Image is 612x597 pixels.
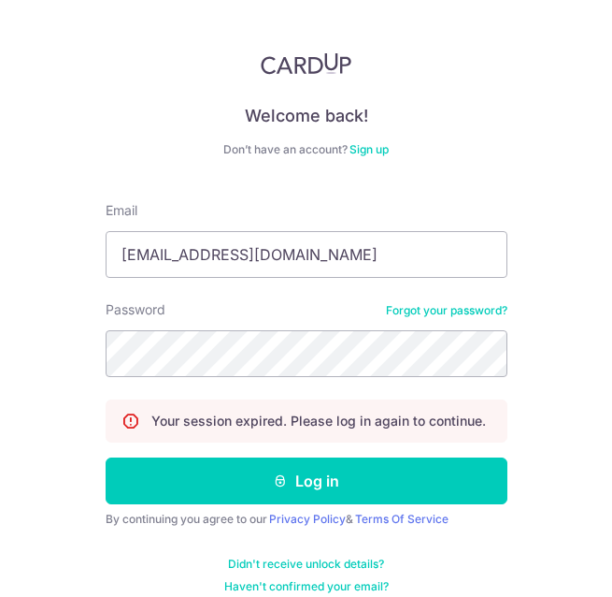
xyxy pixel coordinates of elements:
p: Your session expired. Please log in again to continue. [151,412,486,430]
button: Log in [106,458,507,504]
a: Terms Of Service [355,512,448,526]
a: Didn't receive unlock details? [228,557,384,572]
div: By continuing you agree to our & [106,512,507,527]
a: Forgot your password? [386,303,507,318]
a: Privacy Policy [269,512,346,526]
h4: Welcome back! [106,105,507,127]
label: Password [106,300,165,319]
img: CardUp Logo [261,52,352,75]
input: Enter your Email [106,231,507,278]
a: Sign up [349,142,389,156]
label: Email [106,201,137,220]
a: Haven't confirmed your email? [224,579,389,594]
div: Don’t have an account? [106,142,507,157]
